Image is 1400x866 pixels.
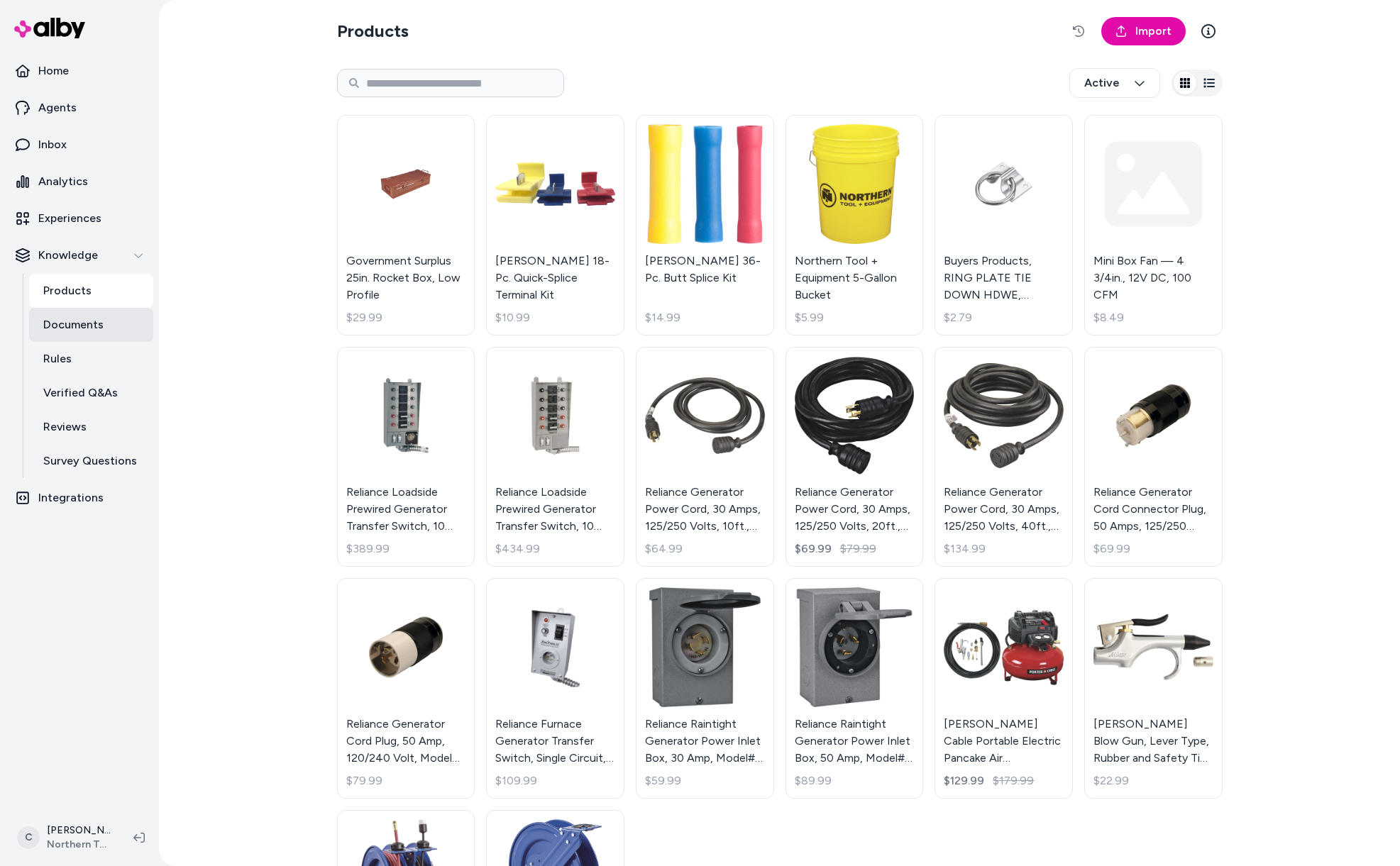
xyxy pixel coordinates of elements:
[38,247,98,264] p: Knowledge
[486,347,624,567] a: Reliance Loadside Prewired Generator Transfer Switch, 10 Circuits, 125/250 Volts, 50 Amps, 12,500...
[43,384,118,401] p: Verified Q&As
[14,18,85,38] img: alby Logo
[6,128,153,162] a: Inbox
[636,115,774,335] a: Gardner Bender 36-Pc. Butt Splice Kit[PERSON_NAME] 36-Pc. Butt Splice Kit$14.99
[29,410,153,444] a: Reviews
[786,347,924,567] a: Reliance Generator Power Cord, 30 Amps, 125/250 Volts, 20ft., Model# PC3020Reliance Generator Pow...
[786,578,924,799] a: Reliance Raintight Generator Power Inlet Box, 50 Amp, Model# PB50Reliance Raintight Generator Pow...
[1135,23,1172,40] span: Import
[636,347,774,567] a: Reliance Generator Power Cord, 30 Amps, 125/250 Volts, 10ft., Model# PC3010Reliance Generator Pow...
[38,62,69,79] p: Home
[337,20,409,43] h2: Products
[29,444,153,478] a: Survey Questions
[337,115,475,335] a: Government Surplus 25in. Rocket Box, Low ProfileGovernment Surplus 25in. Rocket Box, Low Profile$...
[38,489,104,506] p: Integrations
[935,347,1073,567] a: Reliance Generator Power Cord, 30 Amps, 125/250 Volts, 40ft., Model# PC3040Reliance Generator Pow...
[6,481,153,515] a: Integrations
[29,342,153,376] a: Rules
[47,838,111,852] span: Northern Tool
[6,91,153,125] a: Agents
[6,238,153,272] button: Knowledge
[29,274,153,308] a: Products
[43,350,72,367] p: Rules
[29,308,153,342] a: Documents
[38,173,88,190] p: Analytics
[38,136,67,153] p: Inbox
[337,578,475,799] a: Reliance Generator Cord Plug, 50 Amp, 120/240 Volt, Model# L550PReliance Generator Cord Plug, 50 ...
[337,347,475,567] a: Reliance Loadside Prewired Generator Transfer Switch, 10 Circuits, 125/250 Volts, 30 Amps, 7,500 ...
[935,578,1073,799] a: Porter Cable Portable Electric Pancake Air Compressor Kit, 0.8 HP, 6-Gallon, 2.6 CFM, Model# C200...
[636,578,774,799] a: Reliance Raintight Generator Power Inlet Box, 30 Amp, Model# PB30Reliance Raintight Generator Pow...
[6,54,153,88] a: Home
[486,578,624,799] a: Reliance Furnace Generator Transfer Switch, Single Circuit, Model# TF151Reliance Furnace Generato...
[43,453,137,470] p: Survey Questions
[38,210,101,227] p: Experiences
[9,815,122,860] button: C[PERSON_NAME]Northern Tool
[6,201,153,235] a: Experiences
[43,282,92,299] p: Products
[1101,17,1186,45] a: Import
[1084,578,1223,799] a: Milton Blow Gun, Lever Type, Rubber and Safety Tip, Model# S-148[PERSON_NAME] Blow Gun, Lever Typ...
[47,823,111,838] p: [PERSON_NAME]
[486,115,624,335] a: Gardner Bender 18-Pc. Quick-Splice Terminal Kit[PERSON_NAME] 18-Pc. Quick-Splice Terminal Kit$10.99
[786,115,924,335] a: Northern Tool + Equipment 5-Gallon BucketNorthern Tool + Equipment 5-Gallon Bucket$5.99
[935,115,1073,335] a: Buyers Products, RING PLATE TIE DOWN HDWE, Diameter 1.97 in, Model# B33Buyers Products, RING PLAT...
[6,165,153,199] a: Analytics
[17,826,40,849] span: C
[43,418,87,435] p: Reviews
[29,376,153,410] a: Verified Q&As
[1069,68,1160,98] button: Active
[1084,115,1223,335] a: Mini Box Fan — 4 3/4in., 12V DC, 100 CFM$8.49
[43,316,104,333] p: Documents
[38,99,77,116] p: Agents
[1084,347,1223,567] a: Reliance Generator Cord Connector Plug, 50 Amps, 125/250 Volts, Model# L550CReliance Generator Co...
